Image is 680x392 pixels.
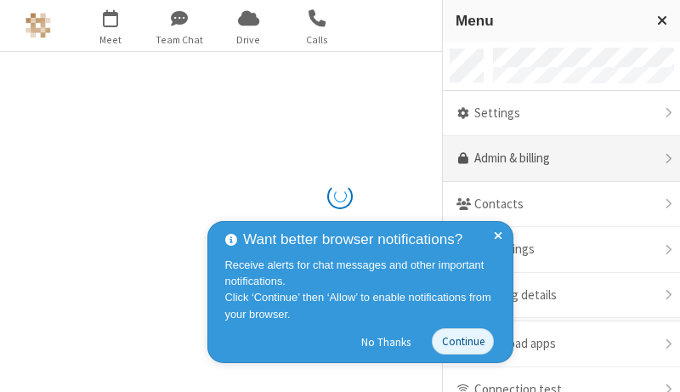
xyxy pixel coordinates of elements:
[443,91,680,137] div: Settings
[443,182,680,228] div: Contacts
[432,328,494,355] button: Continue
[243,229,462,251] span: Want better browser notifications?
[217,32,280,48] span: Drive
[443,136,680,182] a: Admin & billing
[443,227,680,273] div: Recordings
[286,32,349,48] span: Calls
[443,321,680,367] div: Download apps
[353,328,420,355] button: No Thanks
[456,13,642,29] h3: Menu
[25,13,51,38] img: Astra
[79,32,143,48] span: Meet
[148,32,212,48] span: Team Chat
[637,348,667,380] iframe: Chat
[225,257,501,322] div: Receive alerts for chat messages and other important notifications. Click ‘Continue’ then ‘Allow’...
[443,273,680,319] div: Meeting details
